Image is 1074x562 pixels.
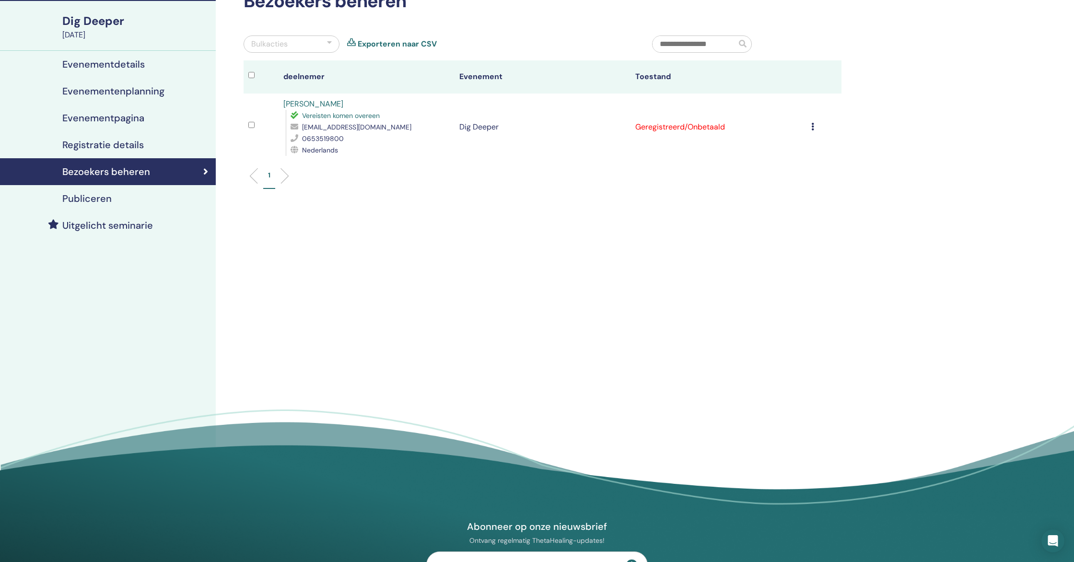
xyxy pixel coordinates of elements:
[62,112,144,124] h4: Evenementpagina
[279,60,455,94] th: deelnemer
[268,170,270,180] p: 1
[62,59,145,70] h4: Evenementdetails
[455,94,630,161] td: Dig Deeper
[57,13,216,41] a: Dig Deeper[DATE]
[62,29,210,41] div: [DATE]
[1041,529,1064,552] div: Open Intercom Messenger
[302,111,380,120] span: Vereisten komen overeen
[62,85,164,97] h4: Evenementenplanning
[426,536,648,545] p: Ontvang regelmatig ThetaHealing-updates!
[358,38,437,50] a: Exporteren naar CSV
[62,220,153,231] h4: Uitgelicht seminarie
[62,193,112,204] h4: Publiceren
[62,13,210,29] div: Dig Deeper
[62,139,144,151] h4: Registratie details
[630,60,806,94] th: Toestand
[302,123,411,131] span: [EMAIL_ADDRESS][DOMAIN_NAME]
[302,134,344,143] span: 0653519800
[455,60,630,94] th: Evenement
[62,166,150,177] h4: Bezoekers beheren
[426,520,648,533] h4: Abonneer op onze nieuwsbrief
[283,99,343,109] a: [PERSON_NAME]
[302,146,338,154] span: Nederlands
[251,38,288,50] div: Bulkacties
